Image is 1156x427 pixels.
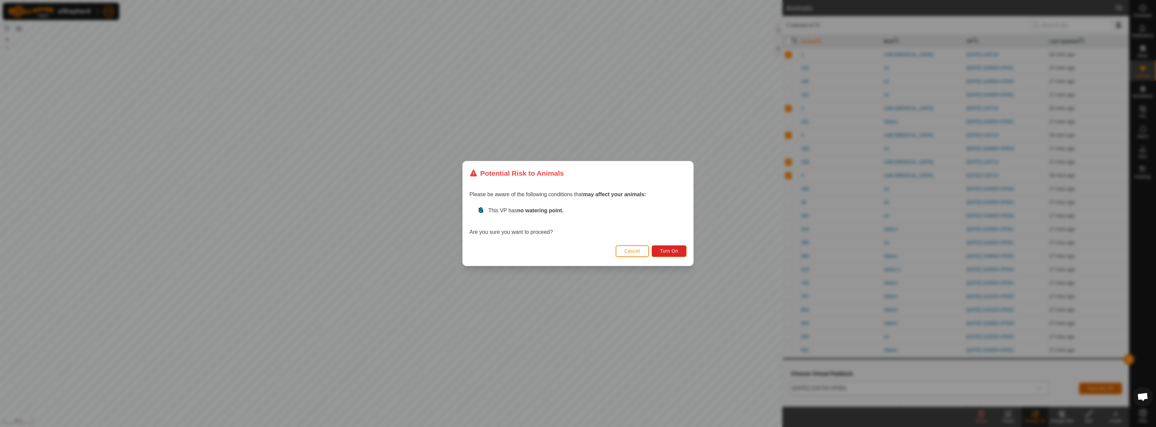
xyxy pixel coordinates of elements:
[1133,387,1153,407] div: Open chat
[616,245,649,257] button: Cancel
[469,191,646,197] span: Please be aware of the following conditions that
[517,208,564,213] strong: no watering point.
[469,207,687,236] div: Are you sure you want to proceed?
[652,245,687,257] button: Turn On
[624,248,640,254] span: Cancel
[488,208,564,213] span: This VP has
[469,168,564,178] div: Potential Risk to Animals
[660,248,678,254] span: Turn On
[583,191,646,197] strong: may affect your animals:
